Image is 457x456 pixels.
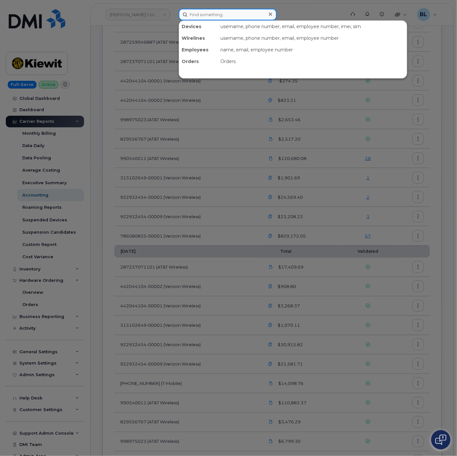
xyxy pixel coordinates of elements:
[179,44,218,56] div: Employees
[179,32,218,44] div: Wirelines
[218,32,407,44] div: username, phone number, email, employee number
[218,44,407,56] div: name, email, employee number
[218,21,407,32] div: username, phone number, email, employee number, imei, sim
[435,435,446,445] img: Open chat
[179,21,218,32] div: Devices
[218,56,407,67] div: Orders
[179,9,277,20] input: Find something...
[179,56,218,67] div: Orders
